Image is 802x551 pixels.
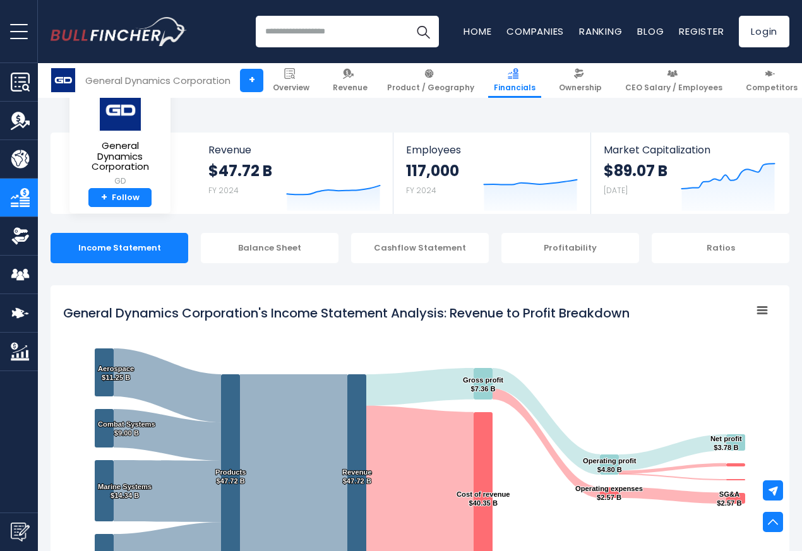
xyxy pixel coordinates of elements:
text: Cost of revenue $40.35 B [457,490,510,507]
text: Marine Systems $14.34 B [98,483,152,499]
text: Operating profit $4.80 B [583,457,637,473]
text: Products $47.72 B [215,468,246,485]
a: CEO Salary / Employees [619,63,728,98]
div: Balance Sheet [201,233,338,263]
div: Ratios [652,233,789,263]
div: Income Statement [51,233,188,263]
a: Market Capitalization $89.07 B [DATE] [591,133,788,214]
a: Companies [506,25,564,38]
text: Revenue $47.72 B [342,468,372,485]
text: Net profit $3.78 B [710,435,742,451]
small: FY 2024 [208,185,239,196]
text: Combat Systems $9.00 B [98,420,155,437]
a: Home [464,25,491,38]
small: FY 2024 [406,185,436,196]
a: Employees 117,000 FY 2024 [393,133,590,214]
a: Product / Geography [381,63,480,98]
a: Ranking [579,25,622,38]
strong: + [101,192,107,203]
a: Ownership [553,63,607,98]
span: CEO Salary / Employees [625,83,722,93]
a: + [240,69,263,92]
a: Register [679,25,724,38]
span: Competitors [746,83,798,93]
strong: $89.07 B [604,161,667,181]
span: Market Capitalization [604,144,775,156]
span: Product / Geography [387,83,474,93]
a: Financials [488,63,541,98]
text: Aerospace $11.25 B [98,365,134,381]
span: Employees [406,144,577,156]
small: GD [80,175,160,187]
button: Search [407,16,439,47]
tspan: General Dynamics Corporation's Income Statement Analysis: Revenue to Profit Breakdown [63,304,630,322]
text: Operating expenses $2.57 B [575,485,643,501]
img: GD logo [51,68,75,92]
a: Login [739,16,789,47]
span: General Dynamics Corporation [80,141,160,172]
span: Overview [273,83,309,93]
strong: 117,000 [406,161,459,181]
div: Cashflow Statement [351,233,489,263]
span: Revenue [208,144,381,156]
text: Gross profit $7.36 B [463,376,503,393]
div: Profitability [501,233,639,263]
a: Blog [637,25,664,38]
a: General Dynamics Corporation GD [79,88,161,188]
span: Ownership [559,83,602,93]
text: SG&A $2.57 B [717,490,741,507]
img: Bullfincher logo [51,17,187,46]
strong: $47.72 B [208,161,272,181]
a: Revenue $47.72 B FY 2024 [196,133,393,214]
small: [DATE] [604,185,628,196]
div: General Dynamics Corporation [85,73,230,88]
span: Revenue [333,83,368,93]
a: +Follow [88,188,152,208]
span: Financials [494,83,536,93]
img: GD logo [98,89,142,131]
img: Ownership [11,227,30,246]
a: Revenue [327,63,373,98]
a: Overview [267,63,315,98]
a: Go to homepage [51,17,186,46]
